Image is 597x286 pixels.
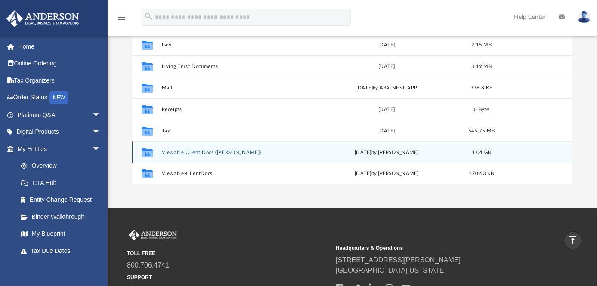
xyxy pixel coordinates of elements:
[161,107,309,112] button: Receipts
[161,171,309,176] button: Viewable-ClientDocs
[313,106,461,114] div: [DATE]
[564,231,582,249] a: vertical_align_top
[12,225,109,243] a: My Blueprint
[471,43,492,47] span: 2.15 MB
[6,38,114,55] a: Home
[161,42,309,48] button: Law
[127,261,169,269] a: 800.706.4741
[578,11,591,23] img: User Pic
[313,84,461,92] div: [DATE] by ABA_NEST_APP
[116,12,127,22] i: menu
[6,140,114,157] a: My Entitiesarrow_drop_down
[144,12,153,21] i: search
[127,249,330,257] small: TOLL FREE
[468,129,495,133] span: 545.75 MB
[469,171,494,176] span: 170.63 KB
[12,208,114,225] a: Binder Walkthrough
[161,150,309,155] button: Viewable Client Docs ([PERSON_NAME])
[6,89,114,107] a: Order StatusNEW
[12,242,114,259] a: Tax Due Dates
[12,157,114,175] a: Overview
[116,16,127,22] a: menu
[161,85,309,91] button: Mail
[12,174,114,191] a: CTA Hub
[313,41,461,49] div: [DATE]
[568,235,578,245] i: vertical_align_top
[472,150,491,155] span: 1.04 GB
[6,72,114,89] a: Tax Organizers
[6,123,114,141] a: Digital Productsarrow_drop_down
[161,128,309,134] button: Tax
[336,244,538,252] small: Headquarters & Operations
[127,230,179,241] img: Anderson Advisors Platinum Portal
[470,86,492,90] span: 338.8 KB
[12,191,114,209] a: Entity Change Request
[92,140,109,158] span: arrow_drop_down
[471,64,492,69] span: 3.19 MB
[313,63,461,71] div: [DATE]
[161,64,309,69] button: Living Trust Documents
[313,170,461,178] div: [DATE] by [PERSON_NAME]
[132,6,572,185] div: grid
[49,91,68,104] div: NEW
[336,267,446,274] a: [GEOGRAPHIC_DATA][US_STATE]
[92,123,109,141] span: arrow_drop_down
[474,107,489,112] span: 0 Byte
[336,256,461,264] a: [STREET_ADDRESS][PERSON_NAME]
[6,55,114,72] a: Online Ordering
[313,149,461,157] div: [DATE] by [PERSON_NAME]
[4,10,82,27] img: Anderson Advisors Platinum Portal
[6,106,114,123] a: Platinum Q&Aarrow_drop_down
[313,127,461,135] div: [DATE]
[127,274,330,281] small: SUPPORT
[92,106,109,124] span: arrow_drop_down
